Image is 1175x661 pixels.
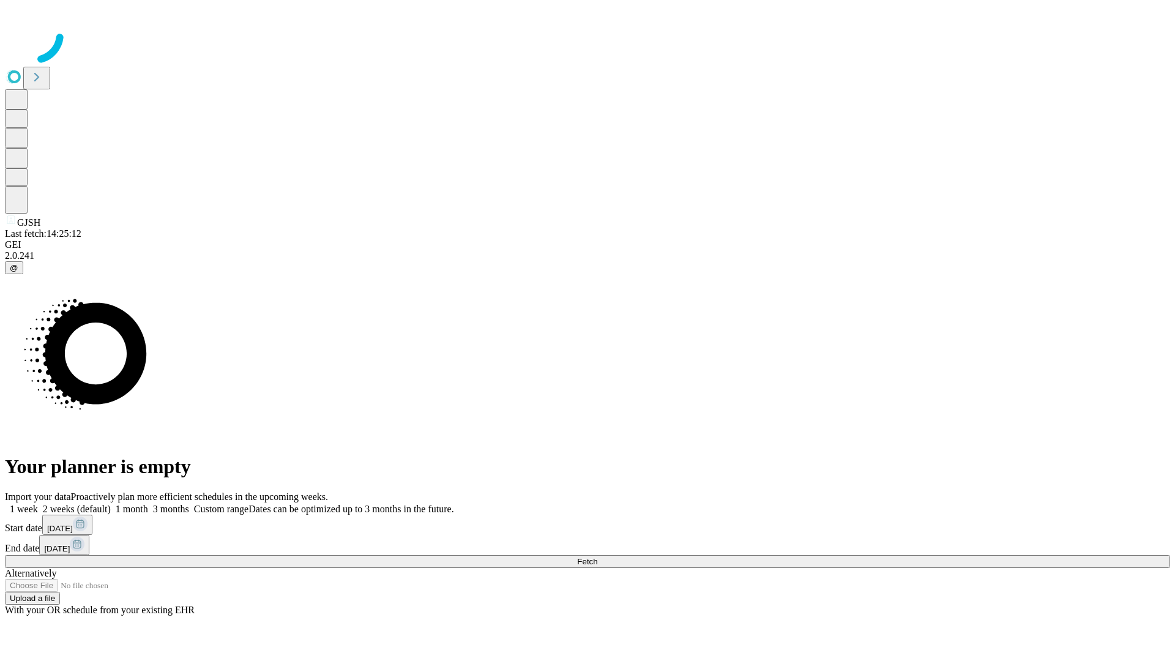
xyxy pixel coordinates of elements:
[5,228,81,239] span: Last fetch: 14:25:12
[5,261,23,274] button: @
[17,217,40,228] span: GJSH
[5,535,1170,555] div: End date
[5,491,71,502] span: Import your data
[10,504,38,514] span: 1 week
[42,515,92,535] button: [DATE]
[10,263,18,272] span: @
[5,250,1170,261] div: 2.0.241
[44,544,70,553] span: [DATE]
[43,504,111,514] span: 2 weeks (default)
[248,504,453,514] span: Dates can be optimized up to 3 months in the future.
[71,491,328,502] span: Proactively plan more efficient schedules in the upcoming weeks.
[5,592,60,605] button: Upload a file
[5,515,1170,535] div: Start date
[5,239,1170,250] div: GEI
[577,557,597,566] span: Fetch
[116,504,148,514] span: 1 month
[5,605,195,615] span: With your OR schedule from your existing EHR
[39,535,89,555] button: [DATE]
[5,455,1170,478] h1: Your planner is empty
[194,504,248,514] span: Custom range
[5,568,56,578] span: Alternatively
[5,555,1170,568] button: Fetch
[47,524,73,533] span: [DATE]
[153,504,189,514] span: 3 months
